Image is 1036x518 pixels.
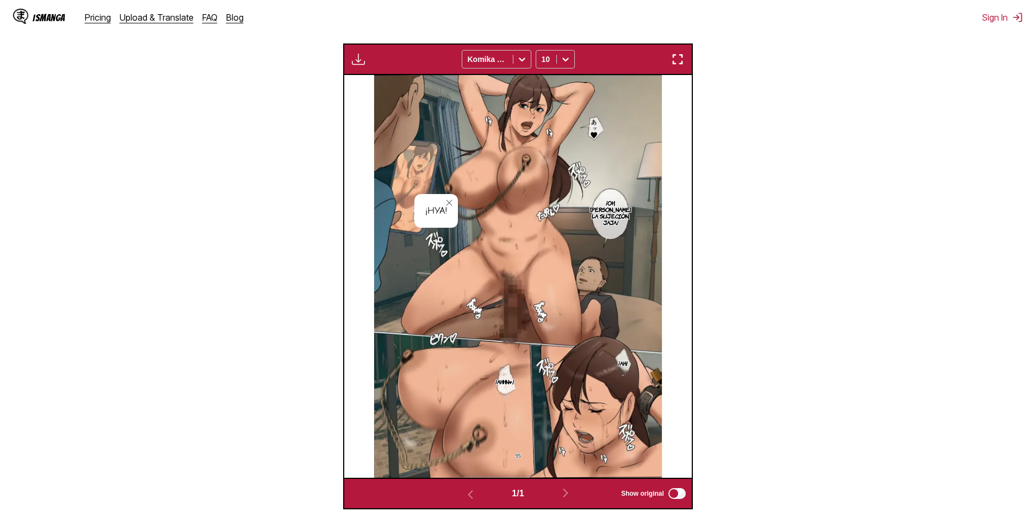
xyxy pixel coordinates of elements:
img: Enter fullscreen [671,53,684,66]
a: Upload & Translate [120,12,194,23]
button: close-tooltip [441,194,458,211]
a: FAQ [202,12,218,23]
a: IsManga LogoIsManga [13,9,85,26]
button: Sign In [982,12,1023,23]
span: 1 / 1 [512,489,524,498]
img: Previous page [464,488,477,501]
div: IsManga [33,13,65,23]
input: Show original [668,488,686,499]
a: Pricing [85,12,111,23]
span: Show original [621,490,664,497]
img: Download translated images [352,53,365,66]
div: ¡Hya! [414,194,458,228]
p: ¡Oh, [PERSON_NAME] la sujeción, jaja! [588,197,633,228]
img: Next page [559,486,572,500]
img: Manga Panel [374,75,662,478]
p: ¡Hya! [412,203,429,214]
p: ¡Ahhn♥! [493,376,516,387]
img: Sign out [1012,12,1023,23]
img: IsManga Logo [13,9,28,24]
a: Blog [226,12,244,23]
p: ¡Ah! [616,358,630,369]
